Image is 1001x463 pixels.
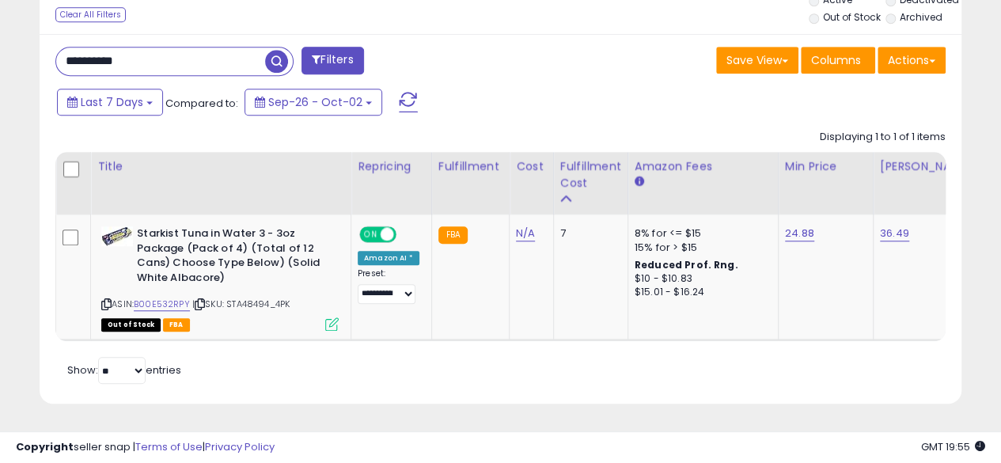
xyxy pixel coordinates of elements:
[635,286,766,299] div: $15.01 - $16.24
[101,226,339,329] div: ASIN:
[134,298,190,311] a: B00E532RPY
[785,226,814,241] a: 24.88
[67,362,181,378] span: Show: entries
[635,158,772,175] div: Amazon Fees
[438,226,468,244] small: FBA
[716,47,798,74] button: Save View
[878,47,946,74] button: Actions
[635,258,738,271] b: Reduced Prof. Rng.
[81,94,143,110] span: Last 7 Days
[101,318,161,332] span: All listings that are currently out of stock and unavailable for purchase on Amazon
[811,52,861,68] span: Columns
[301,47,363,74] button: Filters
[163,318,190,332] span: FBA
[16,440,275,455] div: seller snap | |
[820,130,946,145] div: Displaying 1 to 1 of 1 items
[192,298,290,310] span: | SKU: STA48494_4PK
[358,268,419,304] div: Preset:
[635,226,766,241] div: 8% for <= $15
[358,158,425,175] div: Repricing
[268,94,362,110] span: Sep-26 - Oct-02
[165,96,238,111] span: Compared to:
[101,226,133,246] img: 51e-9QrPeJL._SL40_.jpg
[822,10,880,24] label: Out of Stock
[55,7,126,22] div: Clear All Filters
[361,228,381,241] span: ON
[205,439,275,454] a: Privacy Policy
[97,158,344,175] div: Title
[57,89,163,116] button: Last 7 Days
[635,175,644,189] small: Amazon Fees.
[394,228,419,241] span: OFF
[135,439,203,454] a: Terms of Use
[16,439,74,454] strong: Copyright
[137,226,329,289] b: Starkist Tuna in Water 3 - 3oz Package (Pack of 4) (Total of 12 Cans) Choose Type Below) (Solid W...
[801,47,875,74] button: Columns
[560,226,616,241] div: 7
[880,226,909,241] a: 36.49
[516,158,547,175] div: Cost
[245,89,382,116] button: Sep-26 - Oct-02
[635,272,766,286] div: $10 - $10.83
[560,158,621,192] div: Fulfillment Cost
[921,439,985,454] span: 2025-10-10 19:55 GMT
[785,158,866,175] div: Min Price
[438,158,502,175] div: Fulfillment
[900,10,942,24] label: Archived
[635,241,766,255] div: 15% for > $15
[358,251,419,265] div: Amazon AI *
[880,158,974,175] div: [PERSON_NAME]
[516,226,535,241] a: N/A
